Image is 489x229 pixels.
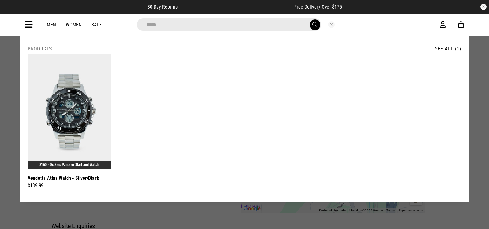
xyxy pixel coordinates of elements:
[39,163,99,167] a: $160 - Dickies Pants or Skirt and Watch
[28,54,111,169] img: Vendetta Atlas Watch - Silver/black in Silver
[190,4,282,10] iframe: Customer reviews powered by Trustpilot
[92,22,102,28] a: Sale
[28,174,99,182] a: Vendetta Atlas Watch - Silver/Black
[47,22,56,28] a: Men
[328,21,335,28] button: Close search
[28,182,111,189] div: $139.99
[147,4,178,10] span: 30 Day Returns
[435,46,461,52] a: See All (1)
[28,46,52,52] h2: Products
[66,22,82,28] a: Women
[294,4,342,10] span: Free Delivery Over $175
